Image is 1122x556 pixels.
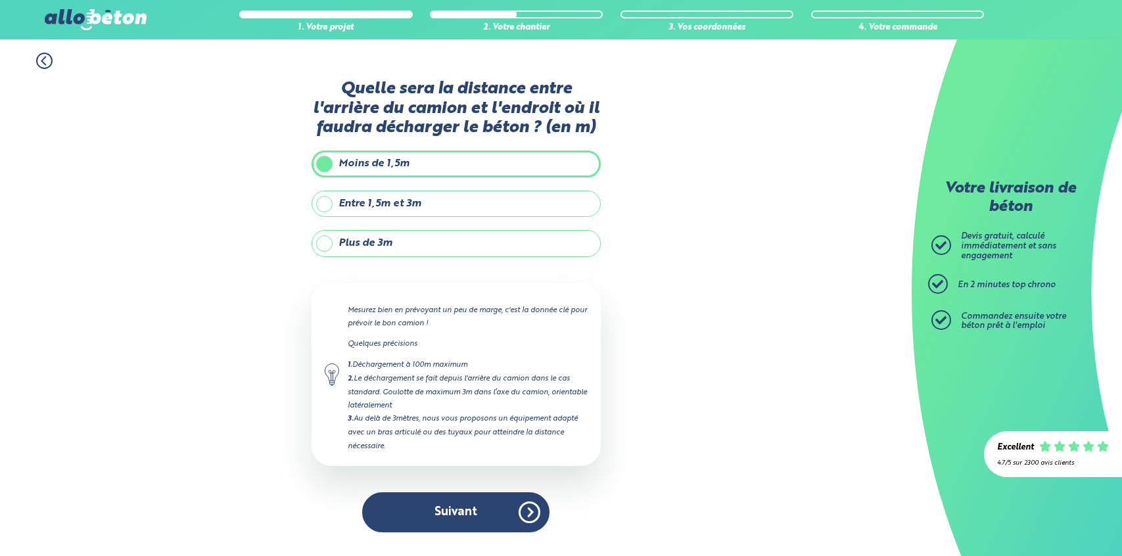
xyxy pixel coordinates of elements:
div: 1. Votre projet [239,23,412,33]
div: 3. Vos coordonnées [620,23,793,33]
div: Au delà de 3mètres, nous vous proposons un équipement adapté avec un bras articulé ou des tuyaux ... [348,412,588,452]
div: 2. Votre chantier [430,23,603,33]
strong: 2. [348,375,354,382]
label: Entre 1,5m et 3m [312,191,601,217]
label: Plus de 3m [312,230,601,256]
img: allobéton [45,9,146,30]
div: Le déchargement se fait depuis l'arrière du camion dans le cas standard. Goulotte de maximum 3m d... [348,372,588,412]
div: Excellent [997,443,1034,453]
span: Commandez ensuite votre béton prêt à l'emploi [961,312,1066,331]
p: Quelques précisions [348,337,588,350]
div: 4.7/5 sur 2300 avis clients [997,459,1109,467]
strong: 3. [348,415,354,423]
span: Devis gratuit, calculé immédiatement et sans engagement [961,232,1056,260]
strong: 1. [348,361,352,369]
div: Déchargement à 100m maximum [348,358,588,372]
p: Votre livraison de béton [935,180,1086,216]
p: Mesurez bien en prévoyant un peu de marge, c'est la donnée clé pour prévoir le bon camion ! [348,304,588,330]
iframe: Help widget launcher [1005,505,1108,542]
button: Suivant [362,492,549,532]
label: Quelle sera la distance entre l'arrière du camion et l'endroit où il faudra décharger le béton ? ... [312,80,601,137]
div: 4. Votre commande [811,23,984,33]
span: En 2 minutes top chrono [958,281,1056,289]
label: Moins de 1,5m [312,151,601,177]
